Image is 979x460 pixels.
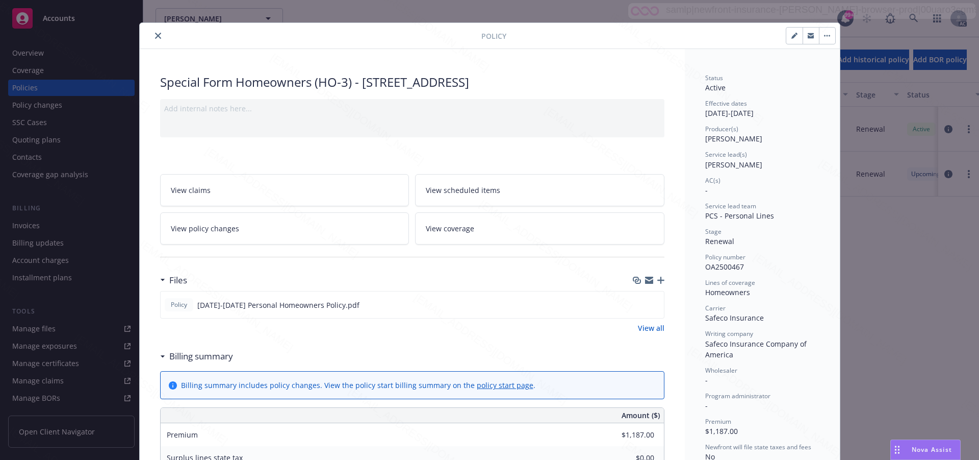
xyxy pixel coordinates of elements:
span: Service lead(s) [705,150,747,159]
div: Drag to move [891,440,904,459]
span: View claims [171,185,211,196]
span: AC(s) [705,176,720,185]
input: 0.00 [594,427,660,443]
div: [DATE] - [DATE] [705,99,819,118]
div: Special Form Homeowners (HO-3) - [STREET_ADDRESS] [160,74,664,91]
span: PCS - Personal Lines [705,211,774,221]
div: Files [160,274,187,287]
div: Add internal notes here... [164,103,660,114]
span: OA2500467 [705,262,744,272]
span: [PERSON_NAME] [705,134,762,143]
span: View scheduled items [426,185,500,196]
span: View coverage [426,223,474,234]
span: Policy [169,300,189,309]
span: Carrier [705,304,726,312]
span: Newfront will file state taxes and fees [705,443,811,451]
span: - [705,375,708,385]
span: [DATE]-[DATE] Personal Homeowners Policy.pdf [197,300,359,310]
h3: Billing summary [169,350,233,363]
span: Lines of coverage [705,278,755,287]
span: Producer(s) [705,125,738,133]
span: Status [705,74,723,82]
span: $1,187.00 [705,426,738,436]
span: Renewal [705,236,734,246]
span: Policy number [705,253,745,261]
span: Active [705,83,726,92]
a: View policy changes [160,212,409,245]
span: - [705,401,708,410]
span: Amount ($) [622,410,660,421]
span: - [705,185,708,195]
a: View all [638,323,664,333]
button: preview file [651,300,660,310]
span: View policy changes [171,223,239,234]
button: Nova Assist [890,440,961,460]
span: Effective dates [705,99,747,108]
button: close [152,30,164,42]
span: Safeco Insurance [705,313,764,323]
span: Service lead team [705,202,756,210]
button: download file [634,300,642,310]
span: [PERSON_NAME] [705,160,762,170]
span: Wholesaler [705,366,737,375]
span: Stage [705,227,722,236]
div: Billing summary [160,350,233,363]
span: Policy [481,31,506,41]
span: Nova Assist [912,445,952,454]
a: policy start page [477,380,533,390]
a: View coverage [415,212,664,245]
a: View scheduled items [415,174,664,206]
span: Homeowners [705,287,750,297]
span: Writing company [705,329,753,338]
a: View claims [160,174,409,206]
div: Billing summary includes policy changes. View the policy start billing summary on the . [181,380,535,391]
span: Premium [167,430,198,440]
span: Program administrator [705,392,770,400]
span: Safeco Insurance Company of America [705,339,809,359]
h3: Files [169,274,187,287]
span: Premium [705,417,731,426]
